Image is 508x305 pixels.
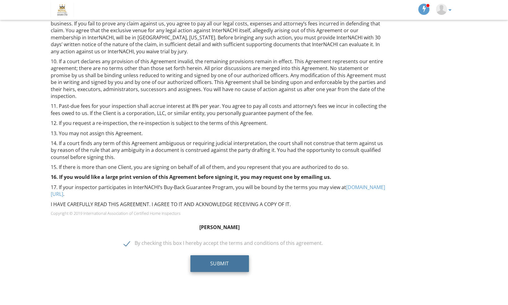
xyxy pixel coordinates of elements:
[51,58,388,99] p: 10. If a court declares any provision of this Agreement invalid, the remaining provisions remain ...
[51,164,388,170] p: 15. If there is more than one Client, you are signing on behalf of all of them, and you represent...
[190,255,249,272] button: Submit
[51,184,388,198] p: 17. If your inspector participates in InterNACHI’s Buy-Back Guarantee Program, you will be bound ...
[124,240,323,248] label: By checking this box I hereby accept the terms and conditions of this agreement.
[51,130,388,137] p: 13. You may not assign this Agreement.
[51,140,388,161] p: 14. If a court finds any term of this Agreement ambiguous or requiring judicial interpretation, t...
[51,120,388,126] p: 12. If you request a re-inspection, the re-inspection is subject to the terms of this Agreement.
[51,2,74,18] img: Royal Construction & Development Inc
[51,103,388,117] p: 11. Past-due fees for your inspection shall accrue interest at 8% per year. You agree to pay all ...
[51,184,385,197] a: [DOMAIN_NAME][URL]
[436,4,447,15] img: default-user-f0147aede5fd5fa78ca7ade42f37bd4542148d508eef1c3d3ea960f66861d68b.jpg
[199,224,240,231] strong: [PERSON_NAME]
[51,211,388,216] p: Copyright © 2019 International Association of Certified Home Inspectors
[51,174,388,180] p: 16. If you would like a large print version of this Agreement before signing it, you may request ...
[51,201,388,208] p: I HAVE CAREFULLY READ THIS AGREEMENT. I AGREE TO IT AND ACKNOWLEDGE RECEIVING A COPY OF IT.
[51,13,388,55] p: 9. You agree that the exclusive venue for any litigation arising out of this Agreement shall be i...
